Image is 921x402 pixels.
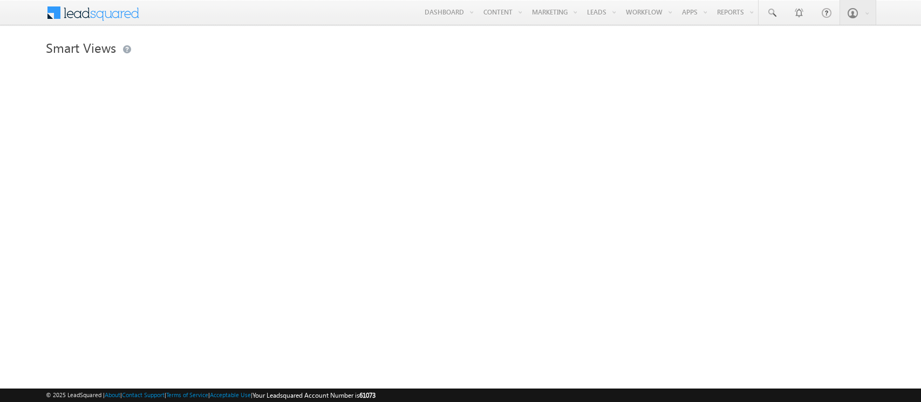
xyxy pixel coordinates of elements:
[166,391,208,398] a: Terms of Service
[46,39,116,56] span: Smart Views
[105,391,120,398] a: About
[253,391,376,399] span: Your Leadsquared Account Number is
[122,391,165,398] a: Contact Support
[359,391,376,399] span: 61073
[46,390,376,400] span: © 2025 LeadSquared | | | | |
[210,391,251,398] a: Acceptable Use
